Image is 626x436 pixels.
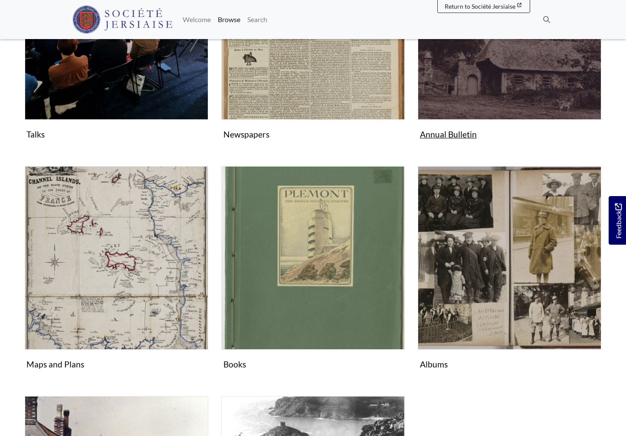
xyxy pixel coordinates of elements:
[445,3,515,10] span: Return to Société Jersiaise
[72,3,173,36] a: Société Jersiaise logo
[609,196,626,245] a: Would you like to provide feedback?
[25,166,208,373] a: Maps and Plans Maps and Plans
[72,6,173,33] img: Société Jersiaise
[18,166,215,386] div: Subcollection
[221,166,405,350] img: Books
[25,166,208,350] img: Maps and Plans
[215,166,411,386] div: Subcollection
[179,11,214,28] a: Welcome
[244,11,271,28] a: Search
[214,11,244,28] a: Browse
[613,203,623,239] span: Feedback
[411,166,608,386] div: Subcollection
[221,166,405,373] a: Books Books
[418,166,601,373] a: Albums Albums
[418,166,601,350] img: Albums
